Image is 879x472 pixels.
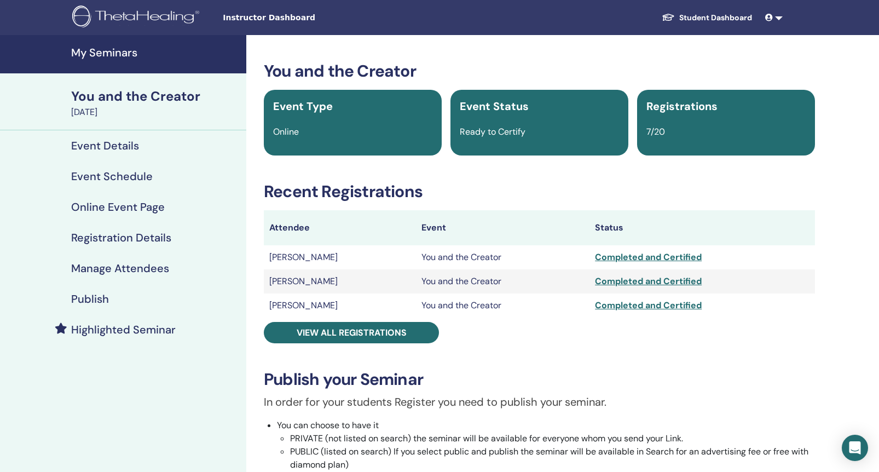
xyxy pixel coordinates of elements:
[71,292,109,306] h4: Publish
[277,419,815,471] li: You can choose to have it
[71,46,240,59] h4: My Seminars
[416,245,590,269] td: You and the Creator
[264,210,416,245] th: Attendee
[264,293,416,318] td: [PERSON_NAME]
[416,210,590,245] th: Event
[273,99,333,113] span: Event Type
[290,432,815,445] li: PRIVATE (not listed on search) the seminar will be available for everyone whom you send your Link.
[264,61,815,81] h3: You and the Creator
[223,12,387,24] span: Instructor Dashboard
[416,293,590,318] td: You and the Creator
[71,262,169,275] h4: Manage Attendees
[71,139,139,152] h4: Event Details
[71,323,176,336] h4: Highlighted Seminar
[416,269,590,293] td: You and the Creator
[842,435,868,461] div: Open Intercom Messenger
[646,99,718,113] span: Registrations
[71,106,240,119] div: [DATE]
[662,13,675,22] img: graduation-cap-white.svg
[72,5,203,30] img: logo.png
[589,210,814,245] th: Status
[264,370,815,389] h3: Publish your Seminar
[264,394,815,410] p: In order for your students Register you need to publish your seminar.
[595,251,809,264] div: Completed and Certified
[273,126,299,137] span: Online
[71,170,153,183] h4: Event Schedule
[297,327,407,338] span: View all registrations
[646,126,665,137] span: 7/20
[71,231,171,244] h4: Registration Details
[65,87,246,119] a: You and the Creator[DATE]
[264,322,439,343] a: View all registrations
[460,99,529,113] span: Event Status
[71,200,165,214] h4: Online Event Page
[290,445,815,471] li: PUBLIC (listed on search) If you select public and publish the seminar will be available in Searc...
[71,87,240,106] div: You and the Creator
[653,8,761,28] a: Student Dashboard
[264,182,815,202] h3: Recent Registrations
[264,245,416,269] td: [PERSON_NAME]
[595,299,809,312] div: Completed and Certified
[460,126,525,137] span: Ready to Certify
[264,269,416,293] td: [PERSON_NAME]
[595,275,809,288] div: Completed and Certified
